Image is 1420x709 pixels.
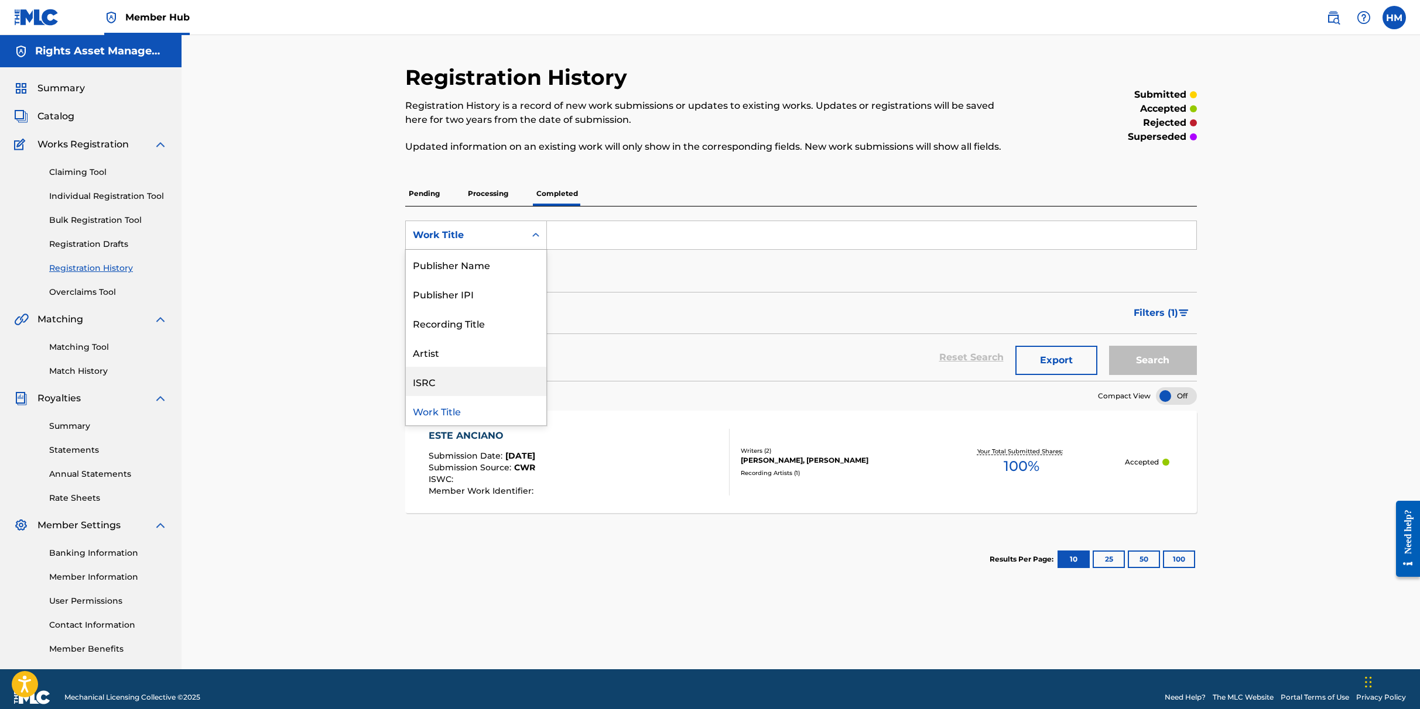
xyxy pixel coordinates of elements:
div: Writers ( 2 ) [741,446,918,455]
img: expand [153,391,167,405]
a: Need Help? [1165,692,1206,703]
p: Registration History is a record of new work submissions or updates to existing works. Updates or... [405,99,1015,127]
img: Summary [14,81,28,95]
img: filter [1179,309,1189,316]
a: Matching Tool [49,341,167,353]
button: Filters (1) [1127,298,1197,328]
img: expand [153,312,167,326]
span: Catalog [37,109,74,123]
button: 25 [1093,550,1125,568]
div: Work Title [413,228,518,242]
form: Search Form [405,221,1197,381]
p: submitted [1134,88,1186,102]
a: Registration Drafts [49,238,167,250]
div: Recording Title [406,308,546,338]
a: User Permissions [49,595,167,607]
span: Member Hub [125,11,190,24]
a: Privacy Policy [1356,692,1406,703]
img: Catalog [14,109,28,123]
img: Member Settings [14,518,28,532]
a: Individual Registration Tool [49,190,167,202]
a: Banking Information [49,547,167,559]
span: Matching [37,312,83,326]
div: ISRC [406,367,546,396]
div: Publisher Name [406,250,546,279]
img: Top Rightsholder [104,11,118,25]
img: search [1326,11,1340,25]
p: superseded [1128,130,1186,144]
span: ISWC : [429,474,456,484]
img: Accounts [14,44,28,58]
span: Summary [37,81,85,95]
div: User Menu [1383,6,1406,29]
p: Your Total Submitted Shares: [977,447,1066,456]
a: CatalogCatalog [14,109,74,123]
a: Match History [49,365,167,377]
div: Recording Artists ( 1 ) [741,469,918,477]
p: accepted [1140,102,1186,116]
span: Mechanical Licensing Collective © 2025 [64,692,200,703]
div: Artist [406,338,546,367]
img: help [1357,11,1371,25]
a: Overclaims Tool [49,286,167,298]
div: Work Title [406,396,546,425]
p: Processing [464,181,512,206]
span: Member Settings [37,518,121,532]
h5: Rights Asset Management Holdings LLC [35,44,167,58]
button: 50 [1128,550,1160,568]
div: Publisher IPI [406,279,546,308]
span: Member Work Identifier : [429,486,536,496]
a: Annual Statements [49,468,167,480]
div: Drag [1365,665,1372,700]
img: Matching [14,312,29,326]
img: Royalties [14,391,28,405]
a: Member Information [49,571,167,583]
button: Export [1015,346,1097,375]
p: Accepted [1125,457,1159,467]
a: Member Benefits [49,643,167,655]
span: Filters ( 1 ) [1134,306,1178,320]
img: expand [153,518,167,532]
span: Compact View [1098,391,1151,401]
img: MLC Logo [14,9,59,26]
iframe: Chat Widget [1361,653,1420,709]
img: Works Registration [14,137,29,152]
span: Works Registration [37,137,129,152]
p: Results Per Page: [990,554,1056,565]
a: Statements [49,444,167,456]
a: ESTE ANCIANOSubmission Date:[DATE]Submission Source:CWRISWC:Member Work Identifier:Writers (2)[PE... [405,411,1197,513]
p: Pending [405,181,443,206]
a: Contact Information [49,619,167,631]
span: Submission Date : [429,450,505,461]
a: Bulk Registration Tool [49,214,167,226]
a: Registration History [49,262,167,274]
a: Portal Terms of Use [1281,692,1349,703]
span: 100 % [1004,456,1039,477]
button: 10 [1058,550,1090,568]
a: Public Search [1322,6,1345,29]
p: rejected [1143,116,1186,130]
img: logo [14,690,50,704]
span: Royalties [37,391,81,405]
h2: Registration History [405,64,633,91]
div: [PERSON_NAME], [PERSON_NAME] [741,455,918,466]
div: Help [1352,6,1375,29]
a: Rate Sheets [49,492,167,504]
span: CWR [514,462,535,473]
a: SummarySummary [14,81,85,95]
span: Submission Source : [429,462,514,473]
p: Completed [533,181,581,206]
span: [DATE] [505,450,535,461]
iframe: Resource Center [1387,491,1420,586]
div: ESTE ANCIANO [429,429,536,443]
a: Claiming Tool [49,166,167,178]
img: expand [153,137,167,152]
p: Updated information on an existing work will only show in the corresponding fields. New work subm... [405,140,1015,154]
button: 100 [1163,550,1195,568]
a: The MLC Website [1213,692,1274,703]
a: Summary [49,420,167,432]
